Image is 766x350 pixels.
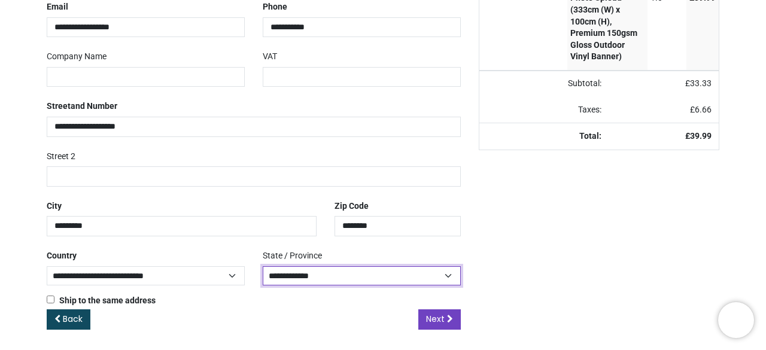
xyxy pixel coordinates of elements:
span: £ [685,78,712,88]
label: State / Province [263,246,322,266]
td: Subtotal: [479,71,609,97]
strong: Total: [579,131,601,141]
label: Company Name [47,47,107,67]
span: 39.99 [690,131,712,141]
strong: £ [685,131,712,141]
a: Back [47,309,90,330]
span: Next [426,313,445,325]
input: Ship to the same address [47,296,54,303]
label: Zip Code [335,196,369,217]
a: Next [418,309,461,330]
span: and Number [71,101,117,111]
td: Taxes: [479,97,609,123]
iframe: Brevo live chat [718,302,754,338]
label: Street [47,96,117,117]
label: Street 2 [47,147,75,167]
label: VAT [263,47,277,67]
label: Ship to the same address [47,295,156,307]
span: Back [63,313,83,325]
span: 6.66 [695,105,712,114]
label: City [47,196,62,217]
label: Country [47,246,77,266]
span: 33.33 [690,78,712,88]
span: £ [690,105,712,114]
